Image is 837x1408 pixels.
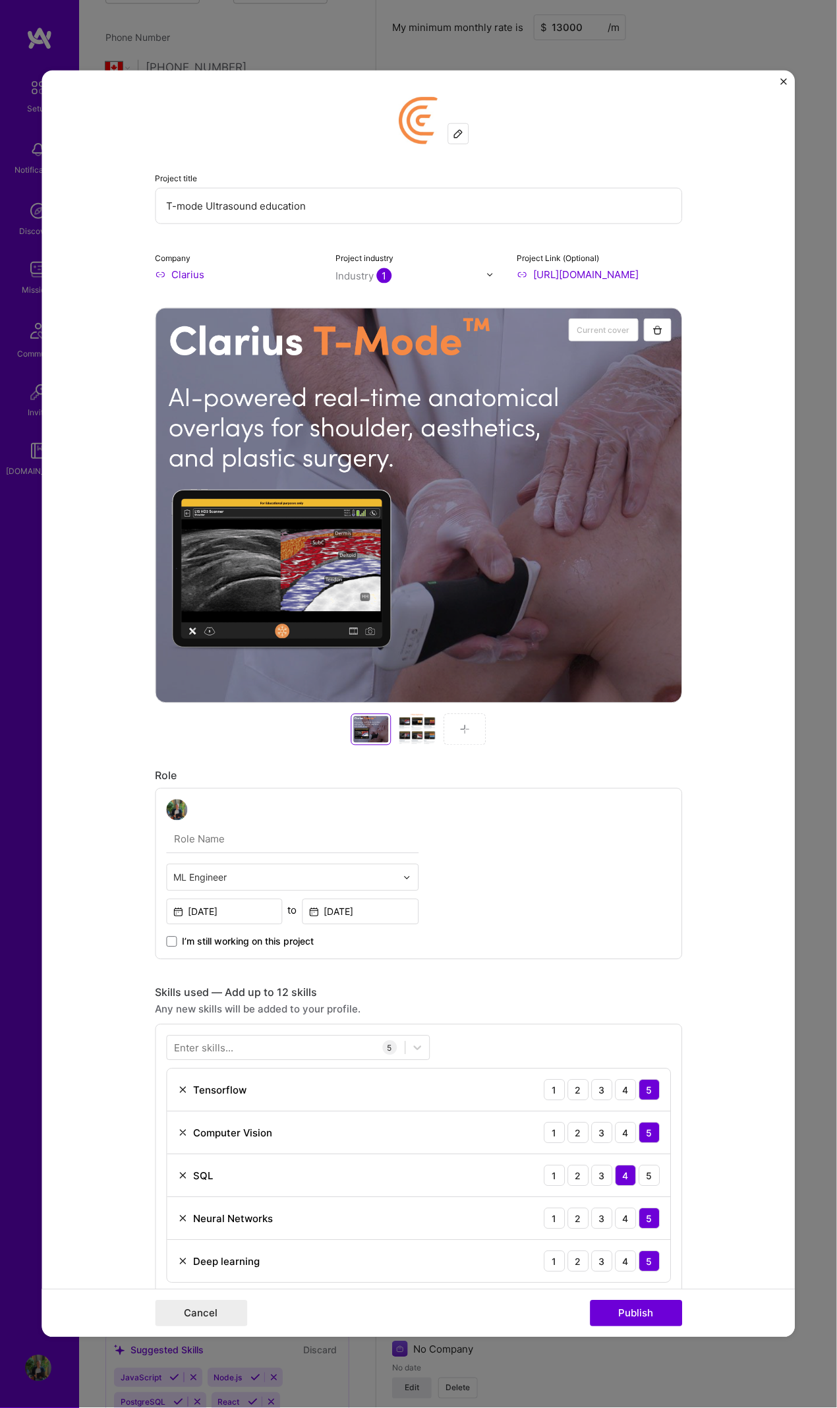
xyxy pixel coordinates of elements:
[193,1254,260,1268] div: Deep learning
[639,1208,660,1229] div: 5
[567,1080,589,1101] div: 2
[336,253,394,263] label: Project industry
[155,253,190,263] label: Company
[591,1251,612,1272] div: 3
[639,1080,660,1101] div: 5
[615,1251,636,1272] div: 4
[781,78,788,92] button: Close
[615,1165,636,1187] div: 4
[567,1165,589,1187] div: 2
[155,173,197,183] label: Project title
[177,1128,188,1138] img: Remove
[303,899,419,925] input: Date
[166,826,418,854] input: Role Name
[193,1083,246,1097] div: Tensorflow
[182,935,314,949] span: I’m still working on this project
[177,1256,188,1267] img: Remove
[567,1251,589,1272] div: 2
[155,986,682,1000] div: Skills used — Add up to 12 skills
[453,129,463,139] img: Edit
[590,1301,682,1327] button: Publish
[193,1126,272,1140] div: Computer Vision
[395,97,442,144] img: Company logo
[166,899,283,925] input: Date
[544,1251,565,1272] div: 1
[193,1212,273,1225] div: Neural Networks
[336,269,392,283] div: Industry
[615,1208,636,1229] div: 4
[569,318,639,341] button: Current cover
[591,1165,612,1187] div: 3
[639,1251,660,1272] div: 5
[544,1208,565,1229] div: 1
[155,188,682,224] input: Enter the name of the project
[517,253,599,263] label: Project Link (Optional)
[591,1208,612,1229] div: 3
[155,1003,682,1016] div: Any new skills will be added to your profile.
[174,1041,233,1055] div: Enter skills...
[155,769,682,783] div: Role
[591,1080,612,1101] div: 3
[155,268,320,281] input: Enter name or website
[382,1041,397,1055] div: 5
[177,1171,188,1181] img: Remove
[155,1301,247,1327] button: Cancel
[544,1165,565,1187] div: 1
[567,1123,589,1144] div: 2
[615,1080,636,1101] div: 4
[177,1214,188,1224] img: Remove
[591,1123,612,1144] div: 3
[448,124,468,144] div: Edit
[177,1085,188,1096] img: Remove
[155,308,682,703] div: Add
[615,1123,636,1144] div: 4
[288,904,297,918] div: to
[639,1123,660,1144] div: 5
[193,1169,213,1183] div: SQL
[460,724,471,735] img: Add
[517,268,682,281] input: Enter link
[652,324,663,335] img: Trash
[403,873,411,881] img: drop icon
[544,1080,565,1101] div: 1
[544,1123,565,1144] div: 1
[377,268,392,283] span: 1
[567,1208,589,1229] div: 2
[486,270,494,278] img: drop icon
[639,1165,660,1187] div: 5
